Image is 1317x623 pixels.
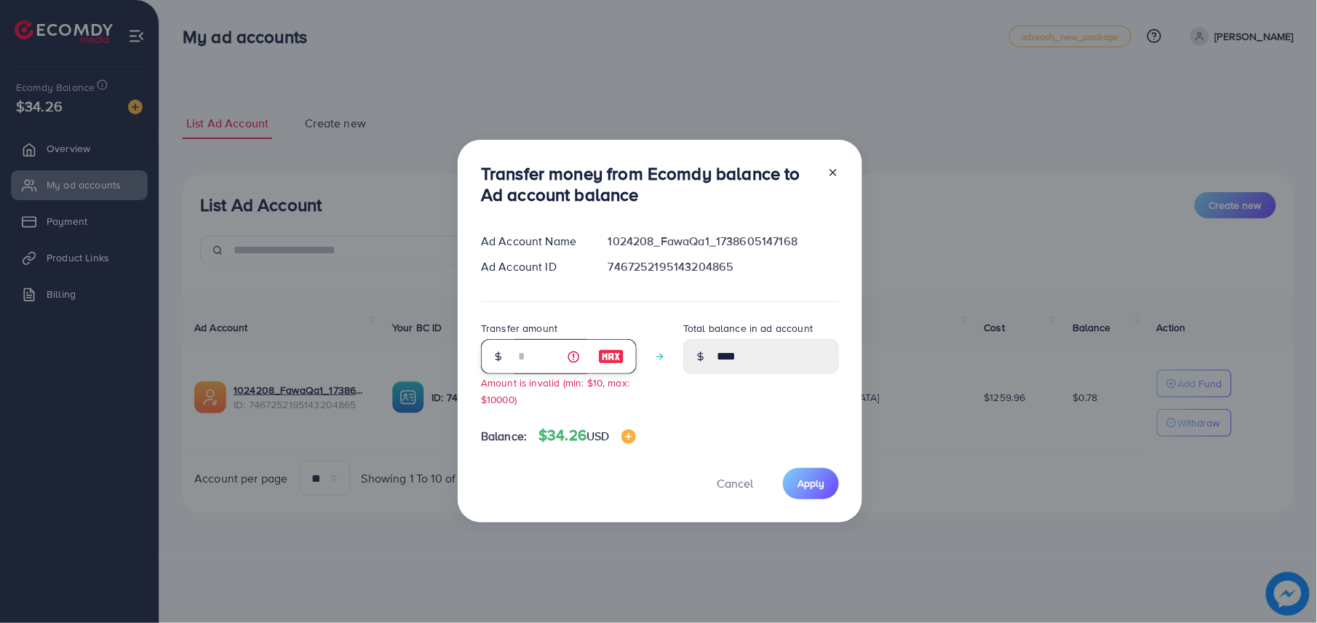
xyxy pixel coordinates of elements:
span: Balance: [481,428,527,445]
img: image [598,348,624,365]
label: Transfer amount [481,321,557,336]
div: 1024208_FawaQa1_1738605147168 [597,233,851,250]
label: Total balance in ad account [683,321,813,336]
span: Cancel [717,475,753,491]
h4: $34.26 [538,426,635,445]
div: Ad Account Name [469,233,597,250]
span: Apply [797,476,824,491]
button: Cancel [699,468,771,499]
button: Apply [783,468,839,499]
small: Amount is invalid (min: $10, max: $10000) [481,376,629,406]
div: Ad Account ID [469,258,597,275]
img: image [621,429,636,444]
div: 7467252195143204865 [597,258,851,275]
span: USD [586,428,609,444]
h3: Transfer money from Ecomdy balance to Ad account balance [481,163,816,205]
